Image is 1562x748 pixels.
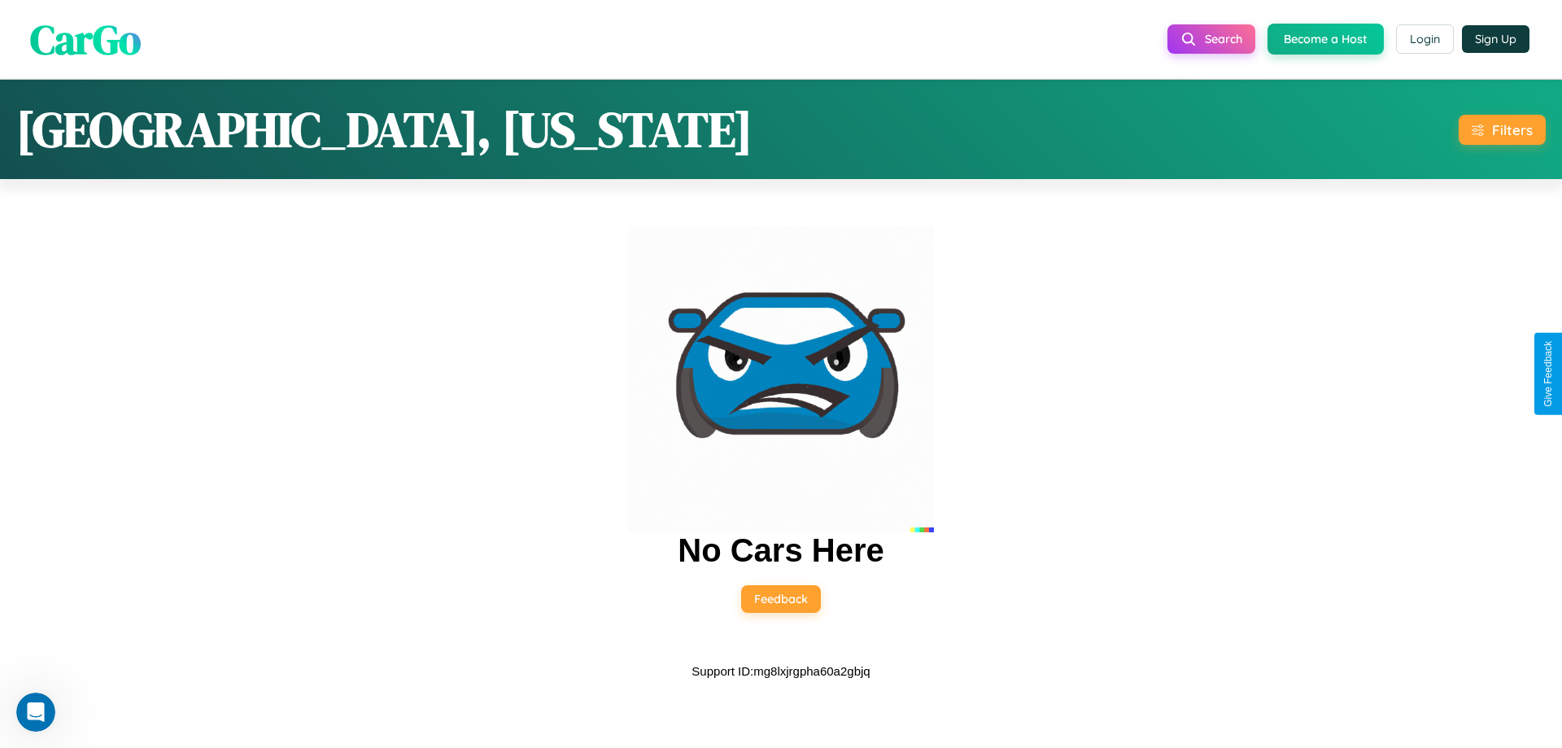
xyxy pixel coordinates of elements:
div: Filters [1492,121,1533,138]
div: Give Feedback [1542,341,1554,407]
span: CarGo [30,11,141,67]
img: car [628,226,934,532]
button: Login [1396,24,1454,54]
button: Feedback [741,585,821,613]
h1: [GEOGRAPHIC_DATA], [US_STATE] [16,96,753,163]
button: Filters [1459,115,1546,145]
button: Search [1167,24,1255,54]
p: Support ID: mg8lxjrgpha60a2gbjq [692,660,870,682]
h2: No Cars Here [678,532,884,569]
span: Search [1205,32,1242,46]
button: Sign Up [1462,25,1529,53]
iframe: Intercom live chat [16,693,55,732]
button: Become a Host [1267,24,1384,55]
